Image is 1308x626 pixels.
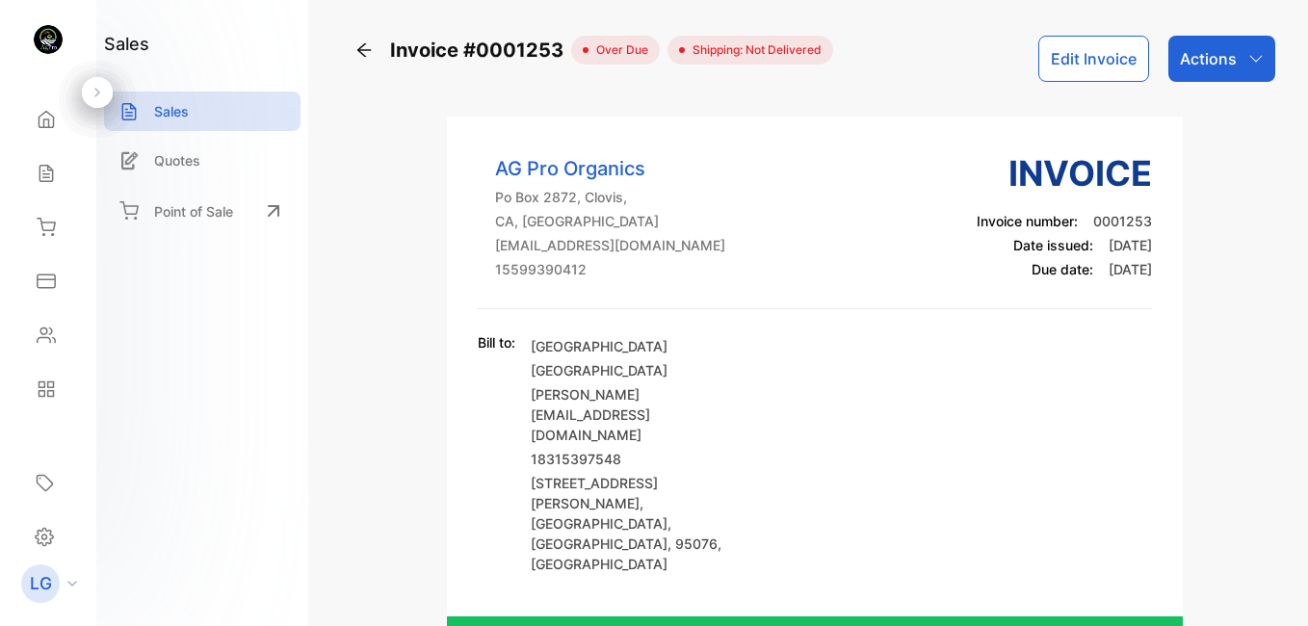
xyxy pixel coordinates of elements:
[1013,237,1093,253] span: Date issued:
[1032,261,1093,277] span: Due date:
[1168,36,1275,82] button: Actions
[531,384,752,445] p: [PERSON_NAME][EMAIL_ADDRESS][DOMAIN_NAME]
[1109,261,1152,277] span: [DATE]
[531,360,752,380] p: [GEOGRAPHIC_DATA]
[104,190,301,232] a: Point of Sale
[34,25,63,54] img: logo
[104,31,149,57] h1: sales
[104,91,301,131] a: Sales
[495,235,725,255] p: [EMAIL_ADDRESS][DOMAIN_NAME]
[531,336,752,356] p: [GEOGRAPHIC_DATA]
[495,154,725,183] p: AG Pro Organics
[154,201,233,222] p: Point of Sale
[531,475,658,511] span: [STREET_ADDRESS][PERSON_NAME]
[977,213,1078,229] span: Invoice number:
[495,187,725,207] p: Po Box 2872, Clovis,
[154,101,189,121] p: Sales
[1093,213,1152,229] span: 0001253
[1180,47,1237,70] p: Actions
[1038,36,1149,82] button: Edit Invoice
[667,535,718,552] span: , 95076
[531,449,752,469] p: 18315397548
[495,259,725,279] p: 15599390412
[390,36,571,65] span: Invoice #0001253
[478,332,515,352] p: Bill to:
[589,41,648,59] span: over due
[104,141,301,180] a: Quotes
[154,150,200,170] p: Quotes
[1109,237,1152,253] span: [DATE]
[685,41,822,59] span: Shipping: Not Delivered
[30,571,52,596] p: LG
[977,147,1152,199] h3: Invoice
[495,211,725,231] p: CA, [GEOGRAPHIC_DATA]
